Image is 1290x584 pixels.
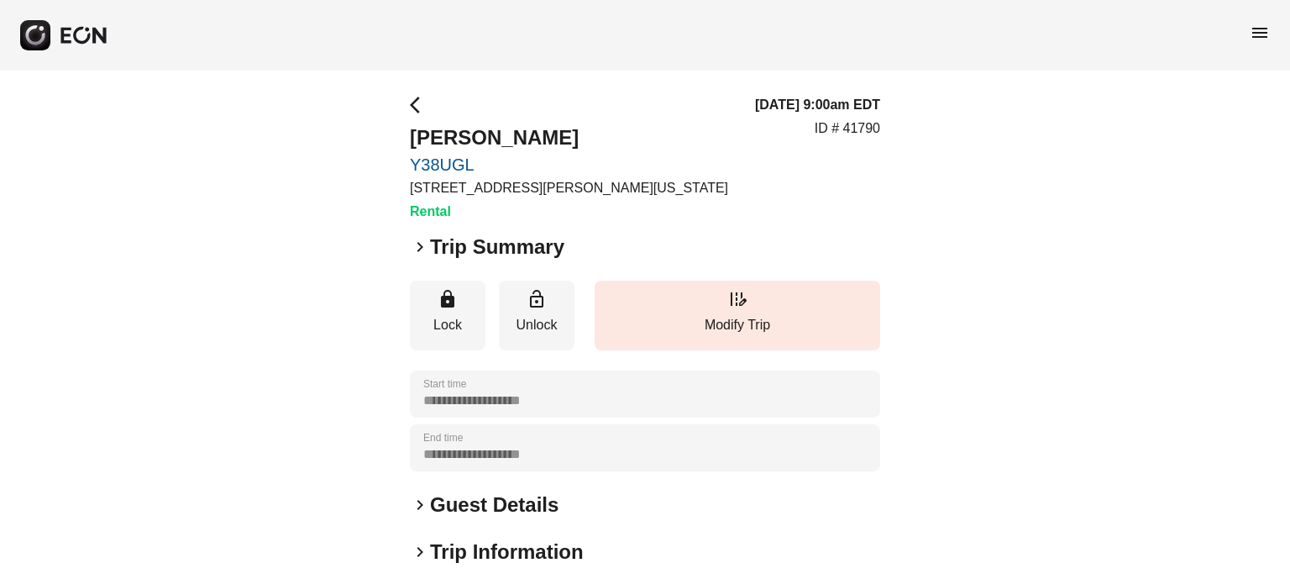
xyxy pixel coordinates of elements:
[507,315,566,335] p: Unlock
[527,289,547,309] span: lock_open
[438,289,458,309] span: lock
[755,95,880,115] h3: [DATE] 9:00am EDT
[410,178,728,198] p: [STREET_ADDRESS][PERSON_NAME][US_STATE]
[410,124,728,151] h2: [PERSON_NAME]
[603,315,872,335] p: Modify Trip
[410,495,430,515] span: keyboard_arrow_right
[430,234,564,260] h2: Trip Summary
[1250,23,1270,43] span: menu
[499,281,574,350] button: Unlock
[815,118,880,139] p: ID # 41790
[410,281,485,350] button: Lock
[410,202,728,222] h3: Rental
[430,492,558,518] h2: Guest Details
[410,542,430,562] span: keyboard_arrow_right
[595,281,880,350] button: Modify Trip
[727,289,747,309] span: edit_road
[418,315,477,335] p: Lock
[410,237,430,257] span: keyboard_arrow_right
[410,155,728,175] a: Y38UGL
[410,95,430,115] span: arrow_back_ios
[430,539,584,566] h2: Trip Information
